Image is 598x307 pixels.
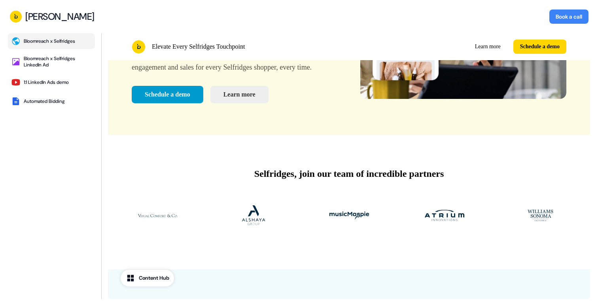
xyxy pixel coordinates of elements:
a: Learn more [102,53,161,70]
a: Learn more [361,6,399,21]
a: Schedule a demo [405,6,458,21]
a: Schedule a demo [24,53,95,70]
button: Bloomreach x Selfridges LinkedIn Ad [8,52,95,71]
p: Selfridges, join our team of incredible partners [146,133,336,148]
button: Bloomreach x Selfridges [8,33,95,49]
div: Bloomreach x Selfridges LinkedIn Ad [24,55,92,68]
button: Content Hub [13,237,66,253]
div: [PERSON_NAME] [25,11,95,23]
button: Book a call [549,9,589,24]
div: Automated Bidding [24,98,65,104]
button: 1:1 LinkedIn Ads demo [8,74,95,90]
div: Content Hub [31,241,61,249]
div: Bloomreach x Selfridges [24,38,75,44]
div: 1:1 LinkedIn Ads demo [24,79,69,85]
button: Automated Bidding [8,93,95,109]
p: Elevate Every Selfridges Touchpoint [44,9,137,18]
